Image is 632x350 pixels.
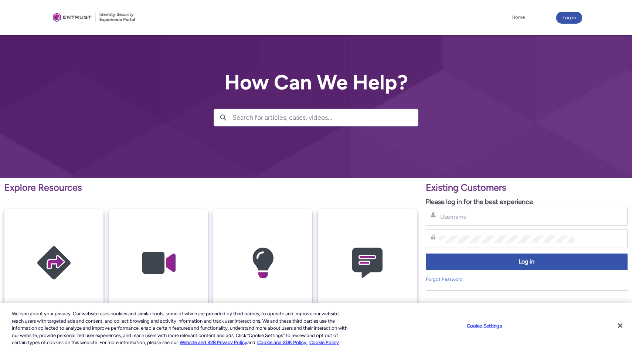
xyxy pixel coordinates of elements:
a: Cookie Policy [309,340,339,345]
h2: How Can We Help? [214,71,418,94]
button: Log in [426,254,628,270]
a: Cookie and SDK Policy. [257,340,307,345]
p: Explore Resources [4,181,417,195]
input: Search for articles, cases, videos... [232,109,418,126]
a: Home [510,12,527,23]
button: Close [612,317,628,334]
button: Log in [556,12,582,24]
img: Video Guides [123,223,194,303]
div: We care about your privacy. Our website uses cookies and similar tools, some of which are provide... [12,310,348,346]
a: Forgot Password [426,276,463,282]
input: Username [439,213,574,221]
img: Contact Support [332,223,402,303]
p: Existing Customers [426,181,628,195]
p: Please log in for the best experience [426,197,628,207]
img: Getting Started [19,223,89,303]
button: Search [214,109,232,126]
button: Cookie Settings [461,319,507,333]
p: New Customers [426,301,628,315]
img: Knowledge Articles [228,223,298,303]
span: Log in [431,258,623,266]
a: More information about our cookie policy., opens in a new tab [180,340,247,345]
